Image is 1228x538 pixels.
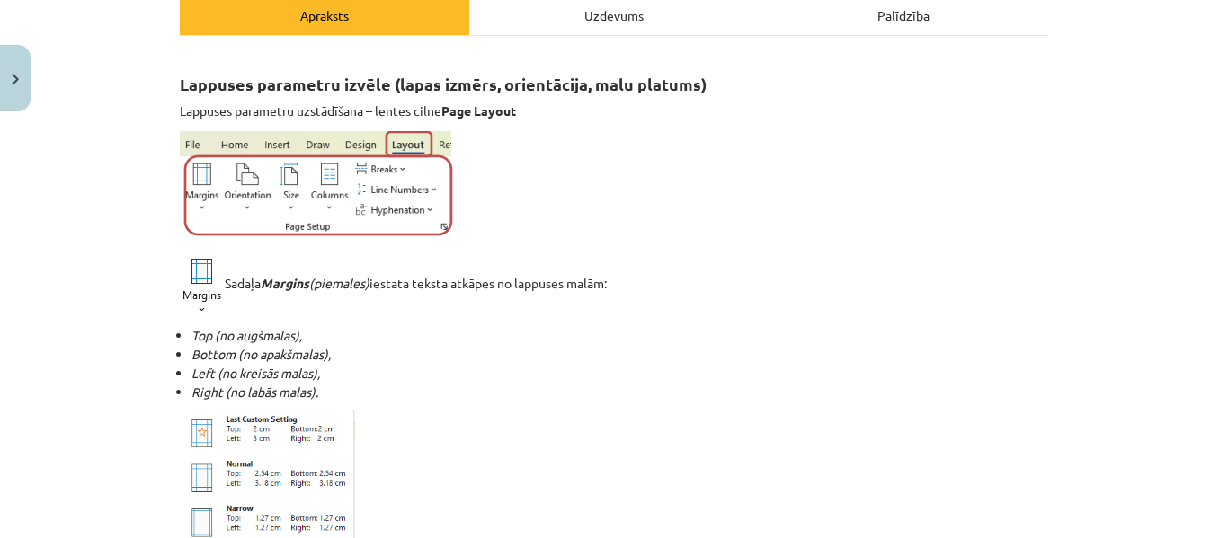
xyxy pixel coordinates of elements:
[180,74,707,94] strong: Lappuses parametru izvēle (lapas izmērs, orientācija, malu platums)
[191,346,331,362] i: Bottom (no apakšmalas),
[12,74,19,85] img: icon-close-lesson-0947bae3869378f0d4975bcd49f059093ad1ed9edebbc8119c70593378902aed.svg
[191,365,320,381] i: Left (no kreisās malas),
[261,275,309,291] i: Margins
[180,255,1048,315] p: Sadaļa iestata teksta atkāpes no lappuses malām:
[441,102,516,119] strong: Page Layout
[191,327,302,343] i: Top (no augšmalas),
[180,101,1048,120] p: Lappuses parametru uzstādīšana – lentes cilne
[191,384,318,400] i: Right (no labās malas).
[309,275,369,291] i: (piemales)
